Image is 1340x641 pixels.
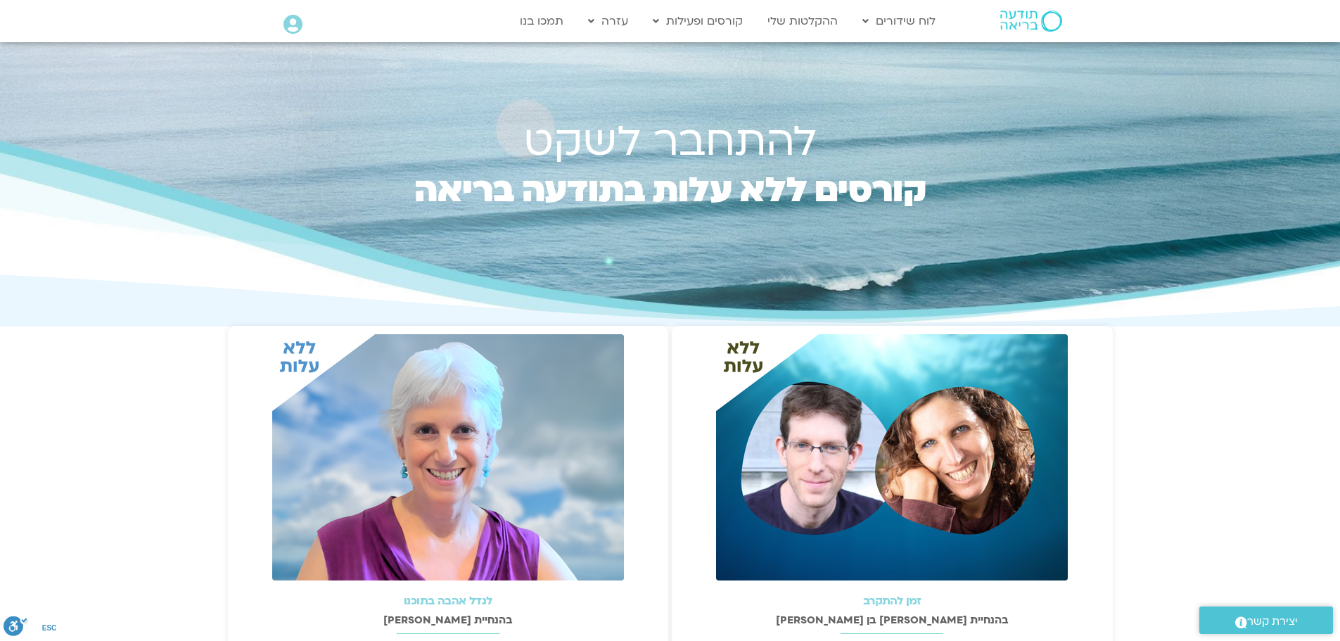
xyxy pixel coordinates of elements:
span: יצירת קשר [1247,612,1298,631]
h2: קורסים ללא עלות בתודעה בריאה [385,175,956,239]
a: זמן להתקרב [863,593,921,609]
h1: להתחבר לשקט [385,123,956,161]
h2: בהנחיית [PERSON_NAME] [235,614,662,626]
h2: בהנחיית [PERSON_NAME] בן [PERSON_NAME] [679,614,1106,626]
a: ההקלטות שלי [760,8,845,34]
a: יצירת קשר [1199,607,1333,634]
img: תודעה בריאה [1000,11,1062,32]
a: קורסים ופעילות [646,8,750,34]
a: לוח שידורים [855,8,943,34]
a: לגדל אהבה בתוכנו [404,593,492,609]
a: תמכו בנו [513,8,570,34]
a: עזרה [581,8,635,34]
